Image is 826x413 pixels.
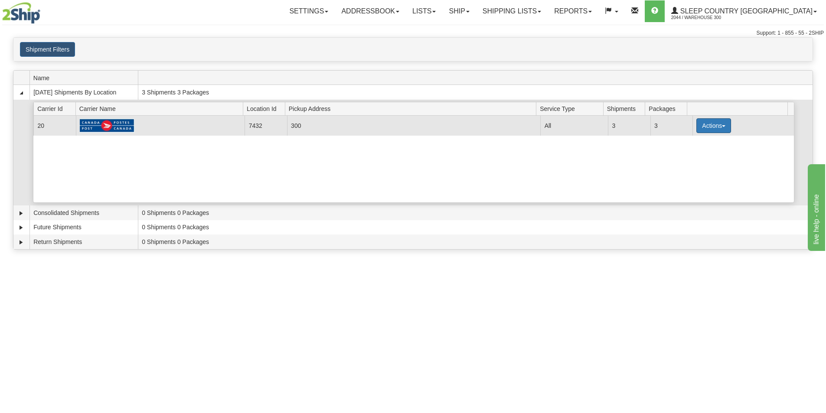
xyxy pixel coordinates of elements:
span: Service Type [540,102,603,115]
td: 0 Shipments 0 Packages [138,220,813,235]
img: Canada Post [80,119,134,133]
a: Collapse [17,88,26,97]
td: Return Shipments [29,234,138,249]
td: 3 [650,116,692,135]
a: Settings [283,0,335,22]
td: All [540,116,608,135]
a: Expand [17,238,26,247]
button: Actions [696,118,731,133]
td: Consolidated Shipments [29,205,138,220]
span: Carrier Id [37,102,75,115]
span: 2044 / Warehouse 300 [671,13,736,22]
td: 3 Shipments 3 Packages [138,85,813,100]
td: 0 Shipments 0 Packages [138,205,813,220]
td: 20 [33,116,75,135]
span: Name [33,71,138,85]
span: Packages [649,102,687,115]
td: 0 Shipments 0 Packages [138,234,813,249]
a: Expand [17,209,26,218]
td: 7432 [245,116,287,135]
span: Pickup Address [289,102,536,115]
span: Location Id [247,102,285,115]
a: Addressbook [335,0,406,22]
a: Expand [17,223,26,232]
a: Ship [442,0,476,22]
span: Shipments [607,102,645,115]
div: Support: 1 - 855 - 55 - 2SHIP [2,29,824,37]
a: Shipping lists [476,0,548,22]
a: Reports [548,0,598,22]
a: Sleep Country [GEOGRAPHIC_DATA] 2044 / Warehouse 300 [665,0,823,22]
div: live help - online [7,5,80,16]
button: Shipment Filters [20,42,75,57]
span: Carrier Name [79,102,243,115]
td: 3 [608,116,650,135]
td: 300 [287,116,541,135]
img: logo2044.jpg [2,2,40,24]
a: Lists [406,0,442,22]
span: Sleep Country [GEOGRAPHIC_DATA] [678,7,813,15]
iframe: chat widget [806,162,825,250]
td: Future Shipments [29,220,138,235]
td: [DATE] Shipments By Location [29,85,138,100]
